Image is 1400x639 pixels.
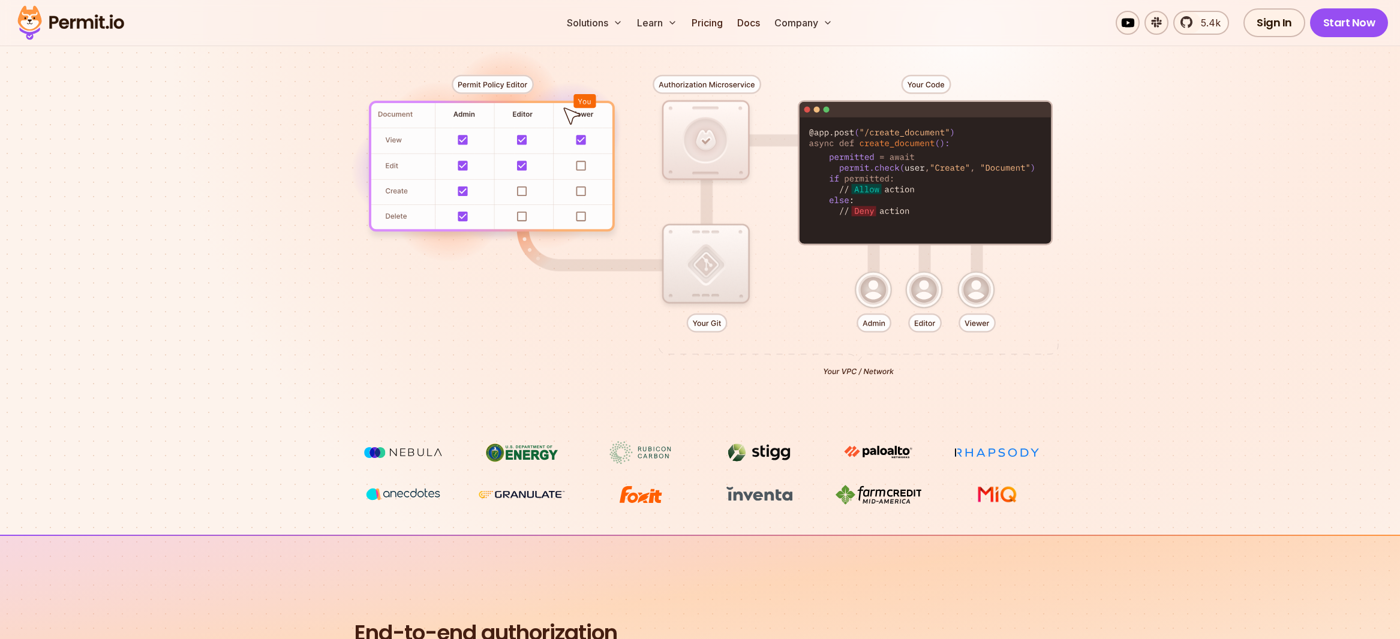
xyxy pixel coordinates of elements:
img: paloalto [833,441,923,463]
img: inventa [714,483,804,505]
img: Stigg [714,441,804,464]
a: Start Now [1310,8,1389,37]
span: 5.4k [1194,16,1221,30]
img: Farm Credit [833,483,923,506]
button: Company [770,11,837,35]
img: Granulate [477,483,567,506]
a: Sign In [1243,8,1305,37]
img: Rubicon [596,441,686,464]
a: Pricing [687,11,728,35]
img: MIQ [957,484,1038,505]
img: vega [358,483,448,505]
button: Solutions [562,11,627,35]
a: Docs [732,11,765,35]
img: Foxit [596,483,686,506]
img: US department of energy [477,441,567,464]
button: Learn [632,11,682,35]
img: Nebula [358,441,448,464]
a: 5.4k [1173,11,1229,35]
img: Rhapsody Health [952,441,1042,464]
img: Permit logo [12,2,130,43]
